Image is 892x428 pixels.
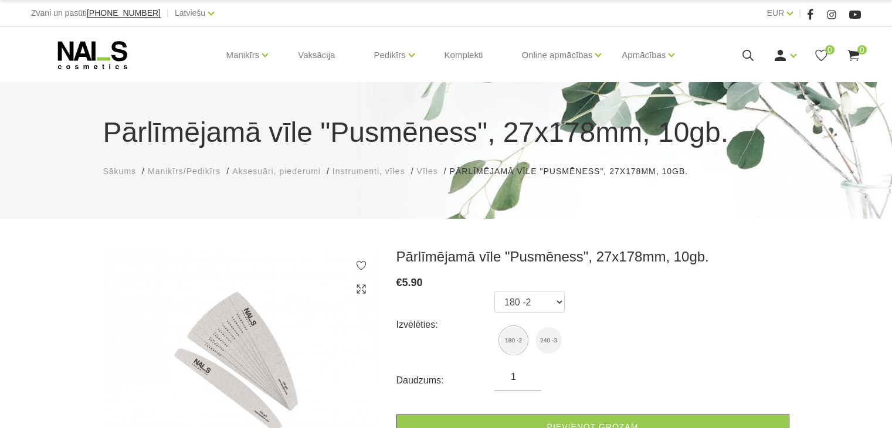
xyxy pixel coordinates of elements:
a: Instrumenti, vīles [333,165,405,178]
span: | [167,6,169,21]
div: Izvēlēties: [396,315,495,334]
a: Aksesuāri, piederumi [232,165,321,178]
img: Pārlīmējamā vīle "Pusmēness", 27x178mm, 10gb. (180 -2) [500,327,527,354]
a: Manikīrs/Pedikīrs [148,165,221,178]
a: Apmācības [622,32,666,79]
a: Sākums [103,165,137,178]
a: Latviešu [175,6,205,20]
h3: Pārlīmējamā vīle "Pusmēness", 27x178mm, 10gb. [396,248,789,266]
span: Sākums [103,167,137,176]
a: 0 [846,48,861,63]
a: Komplekti [435,27,493,83]
div: Daudzums: [396,371,495,390]
img: Pārlīmējamā vīle "Pusmēness", 27x178mm, 10gb. (240 -3) [535,327,562,354]
span: Manikīrs/Pedikīrs [148,167,221,176]
span: 0 [857,45,867,55]
a: Pedikīrs [374,32,405,79]
a: Vaksācija [289,27,344,83]
span: 0 [825,45,835,55]
div: Zvani un pasūti [31,6,161,21]
a: 0 [814,48,829,63]
span: Aksesuāri, piederumi [232,167,321,176]
a: EUR [767,6,785,20]
li: Pārlīmējamā vīle "Pusmēness", 27x178mm, 10gb. [450,165,700,178]
a: Manikīrs [226,32,260,79]
span: | [799,6,801,21]
span: € [396,277,402,288]
a: Vīles [417,165,438,178]
a: [PHONE_NUMBER] [87,9,161,18]
span: 5.90 [402,277,423,288]
span: [PHONE_NUMBER] [87,8,161,18]
a: Online apmācības [521,32,592,79]
h1: Pārlīmējamā vīle "Pusmēness", 27x178mm, 10gb. [103,111,789,154]
span: Vīles [417,167,438,176]
span: Instrumenti, vīles [333,167,405,176]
